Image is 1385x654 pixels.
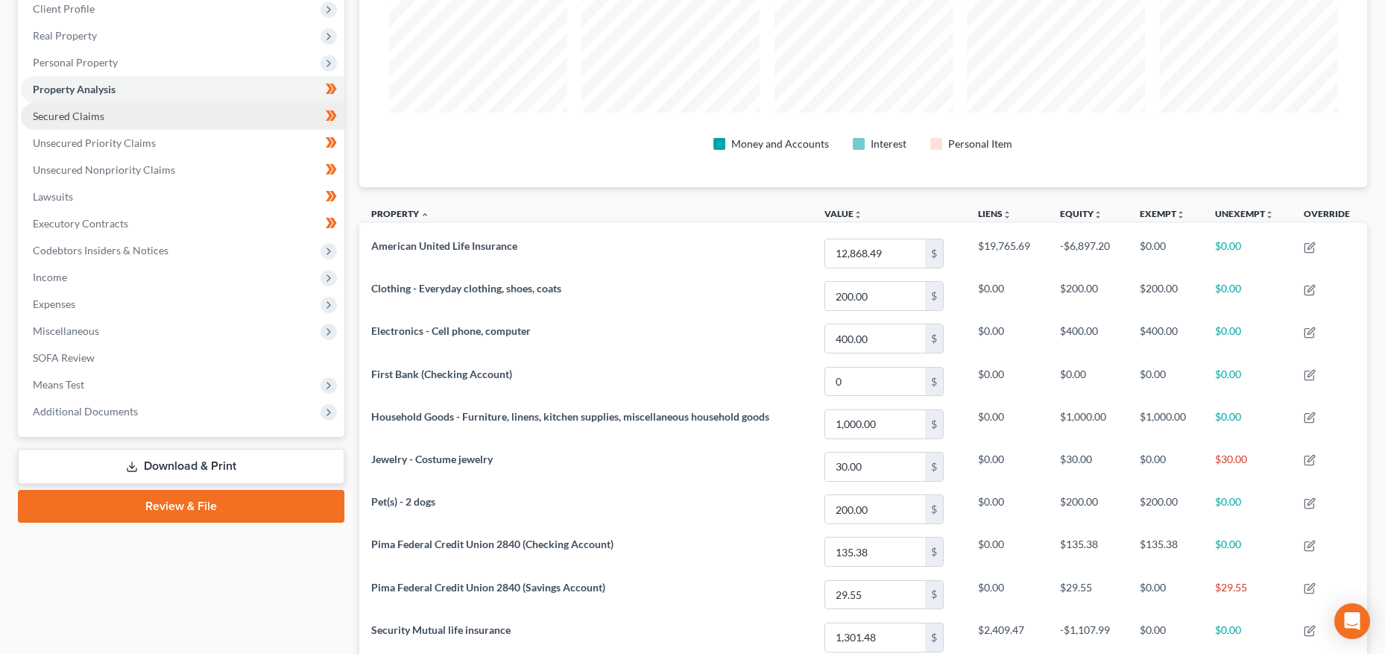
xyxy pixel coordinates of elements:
span: Expenses [33,298,75,310]
td: $200.00 [1048,488,1127,530]
a: Secured Claims [21,103,344,130]
td: $0.00 [966,531,1048,573]
td: $0.00 [1203,360,1292,403]
a: Executory Contracts [21,210,344,237]
td: $0.00 [1128,360,1203,403]
td: $0.00 [1128,445,1203,488]
input: 0.00 [825,282,925,310]
span: Miscellaneous [33,324,99,337]
span: Household Goods - Furniture, linens, kitchen supplies, miscellaneous household goods [371,410,769,423]
input: 0.00 [825,623,925,652]
span: Client Profile [33,2,95,15]
div: $ [925,324,943,353]
span: Personal Property [33,56,118,69]
td: $0.00 [1203,275,1292,318]
td: $29.55 [1203,573,1292,616]
div: $ [925,368,943,396]
td: $29.55 [1048,573,1127,616]
td: $200.00 [1048,275,1127,318]
span: First Bank (Checking Account) [371,368,512,380]
i: unfold_more [1265,210,1274,219]
td: $0.00 [966,360,1048,403]
span: Real Property [33,29,97,42]
input: 0.00 [825,581,925,609]
a: Property expand_less [371,208,429,219]
input: 0.00 [825,324,925,353]
td: $135.38 [1048,531,1127,573]
i: unfold_more [1003,210,1012,219]
div: $ [925,453,943,481]
span: Electronics - Cell phone, computer [371,324,531,337]
i: expand_less [420,210,429,219]
span: Property Analysis [33,83,116,95]
td: $0.00 [966,445,1048,488]
td: $0.00 [1203,531,1292,573]
td: $30.00 [1203,445,1292,488]
span: Secured Claims [33,110,104,122]
td: $0.00 [1203,232,1292,274]
span: Unsecured Nonpriority Claims [33,163,175,176]
div: $ [925,239,943,268]
a: Unexemptunfold_more [1215,208,1274,219]
input: 0.00 [825,368,925,396]
span: Means Test [33,378,84,391]
td: $0.00 [1128,573,1203,616]
span: Unsecured Priority Claims [33,136,156,149]
td: $200.00 [1128,275,1203,318]
a: Lawsuits [21,183,344,210]
td: $0.00 [966,488,1048,530]
input: 0.00 [825,495,925,523]
input: 0.00 [825,410,925,438]
td: $19,765.69 [966,232,1048,274]
a: Review & File [18,490,344,523]
td: $1,000.00 [1048,403,1127,445]
i: unfold_more [1094,210,1102,219]
input: 0.00 [825,453,925,481]
div: Interest [871,136,906,151]
td: -$6,897.20 [1048,232,1127,274]
td: $200.00 [1128,488,1203,530]
td: $0.00 [1203,403,1292,445]
td: $0.00 [1048,360,1127,403]
div: Personal Item [948,136,1012,151]
td: $0.00 [1203,488,1292,530]
a: Exemptunfold_more [1140,208,1185,219]
td: $400.00 [1048,318,1127,360]
td: $0.00 [1128,232,1203,274]
i: unfold_more [1176,210,1185,219]
a: Property Analysis [21,76,344,103]
td: $135.38 [1128,531,1203,573]
div: $ [925,410,943,438]
a: Unsecured Nonpriority Claims [21,157,344,183]
span: Lawsuits [33,190,73,203]
span: Pet(s) - 2 dogs [371,495,435,508]
input: 0.00 [825,239,925,268]
a: Liensunfold_more [978,208,1012,219]
span: Income [33,271,67,283]
span: Clothing - Everyday clothing, shoes, coats [371,282,561,295]
span: Jewelry - Costume jewelry [371,453,493,465]
span: Codebtors Insiders & Notices [33,244,168,257]
input: 0.00 [825,538,925,566]
span: American United Life Insurance [371,239,517,252]
td: $0.00 [966,573,1048,616]
a: SOFA Review [21,345,344,371]
span: Executory Contracts [33,217,128,230]
div: Money and Accounts [731,136,829,151]
div: $ [925,495,943,523]
td: $0.00 [966,275,1048,318]
th: Override [1292,199,1367,233]
a: Valueunfold_more [824,208,862,219]
td: $0.00 [966,318,1048,360]
td: $0.00 [1203,318,1292,360]
a: Unsecured Priority Claims [21,130,344,157]
div: $ [925,581,943,609]
div: $ [925,623,943,652]
div: Open Intercom Messenger [1334,603,1370,639]
td: $30.00 [1048,445,1127,488]
span: Security Mutual life insurance [371,623,511,636]
td: $1,000.00 [1128,403,1203,445]
a: Equityunfold_more [1060,208,1102,219]
td: $0.00 [966,403,1048,445]
span: Pima Federal Credit Union 2840 (Savings Account) [371,581,605,594]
